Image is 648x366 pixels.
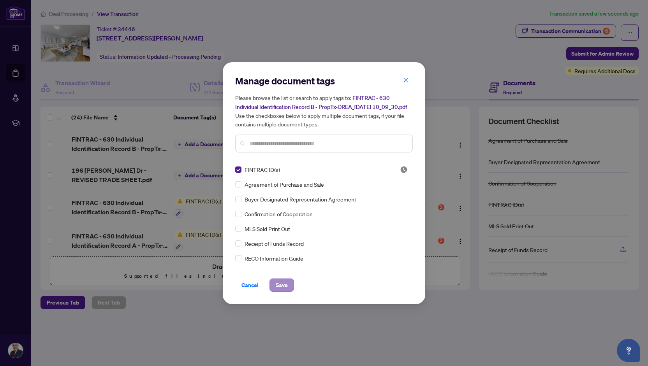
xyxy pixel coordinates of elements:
[276,279,288,291] span: Save
[617,339,640,362] button: Open asap
[245,239,304,248] span: Receipt of Funds Record
[235,93,413,128] h5: Please browse the list or search to apply tags to: Use the checkboxes below to apply multiple doc...
[245,165,280,174] span: FINTRAC ID(s)
[400,166,408,173] img: status
[400,166,408,173] span: Pending Review
[235,95,407,110] span: FINTRAC - 630 Individual Identification Record B - PropTx-OREA_[DATE] 10_09_30.pdf
[245,254,303,263] span: RECO Information Guide
[245,180,324,189] span: Agreement of Purchase and Sale
[241,279,259,291] span: Cancel
[245,224,290,233] span: MLS Sold Print Out
[235,278,265,292] button: Cancel
[245,210,313,218] span: Confirmation of Cooperation
[269,278,294,292] button: Save
[245,195,356,203] span: Buyer Designated Representation Agreement
[403,77,409,83] span: close
[235,75,413,87] h2: Manage document tags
